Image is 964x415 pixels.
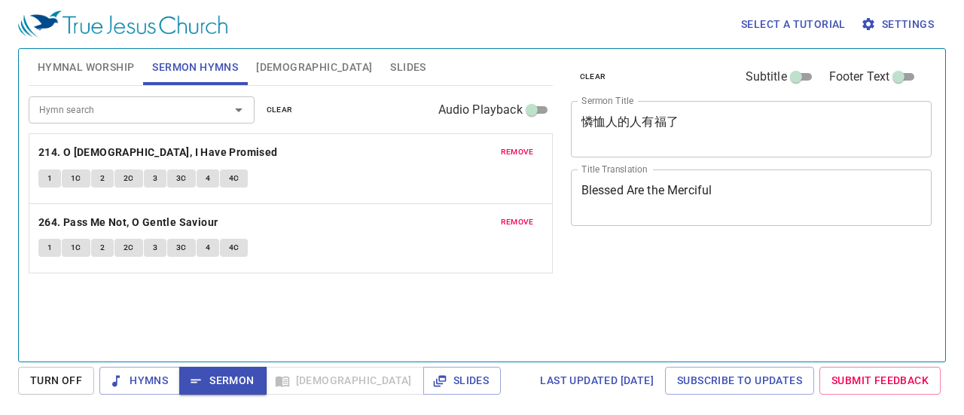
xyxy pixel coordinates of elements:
[38,143,280,162] button: 214. O [DEMOGRAPHIC_DATA], I Have Promised
[62,169,90,188] button: 1C
[167,169,196,188] button: 3C
[581,114,922,143] textarea: 憐恤人的人有福了
[62,239,90,257] button: 1C
[228,99,249,121] button: Open
[191,371,254,390] span: Sermon
[665,367,814,395] a: Subscribe to Updates
[501,145,534,159] span: remove
[152,58,238,77] span: Sermon Hymns
[167,239,196,257] button: 3C
[114,169,143,188] button: 2C
[18,367,94,395] button: Turn Off
[258,101,302,119] button: clear
[71,241,81,255] span: 1C
[501,215,534,229] span: remove
[144,169,166,188] button: 3
[492,143,543,161] button: remove
[197,239,219,257] button: 4
[435,371,489,390] span: Slides
[38,143,278,162] b: 214. O [DEMOGRAPHIC_DATA], I Have Promised
[423,367,501,395] button: Slides
[829,68,890,86] span: Footer Text
[220,169,249,188] button: 4C
[864,15,934,34] span: Settings
[100,172,105,185] span: 2
[38,239,61,257] button: 1
[735,11,852,38] button: Select a tutorial
[819,367,941,395] a: Submit Feedback
[47,241,52,255] span: 1
[114,239,143,257] button: 2C
[438,101,523,119] span: Audio Playback
[176,172,187,185] span: 3C
[38,213,218,232] b: 264. Pass Me Not, O Gentle Saviour
[256,58,372,77] span: [DEMOGRAPHIC_DATA]
[153,172,157,185] span: 3
[38,213,221,232] button: 264. Pass Me Not, O Gentle Saviour
[91,169,114,188] button: 2
[229,172,239,185] span: 4C
[124,241,134,255] span: 2C
[220,239,249,257] button: 4C
[831,371,929,390] span: Submit Feedback
[858,11,940,38] button: Settings
[47,172,52,185] span: 1
[30,371,82,390] span: Turn Off
[144,239,166,257] button: 3
[492,213,543,231] button: remove
[677,371,802,390] span: Subscribe to Updates
[581,183,922,212] textarea: Blessed Are the Merciful
[571,68,615,86] button: clear
[91,239,114,257] button: 2
[179,367,266,395] button: Sermon
[746,68,787,86] span: Subtitle
[124,172,134,185] span: 2C
[176,241,187,255] span: 3C
[38,58,135,77] span: Hymnal Worship
[100,241,105,255] span: 2
[540,371,654,390] span: Last updated [DATE]
[197,169,219,188] button: 4
[390,58,426,77] span: Slides
[534,367,660,395] a: Last updated [DATE]
[206,172,210,185] span: 4
[71,172,81,185] span: 1C
[741,15,846,34] span: Select a tutorial
[111,371,168,390] span: Hymns
[206,241,210,255] span: 4
[229,241,239,255] span: 4C
[153,241,157,255] span: 3
[38,169,61,188] button: 1
[99,367,180,395] button: Hymns
[580,70,606,84] span: clear
[18,11,227,38] img: True Jesus Church
[267,103,293,117] span: clear
[565,242,862,366] iframe: from-child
